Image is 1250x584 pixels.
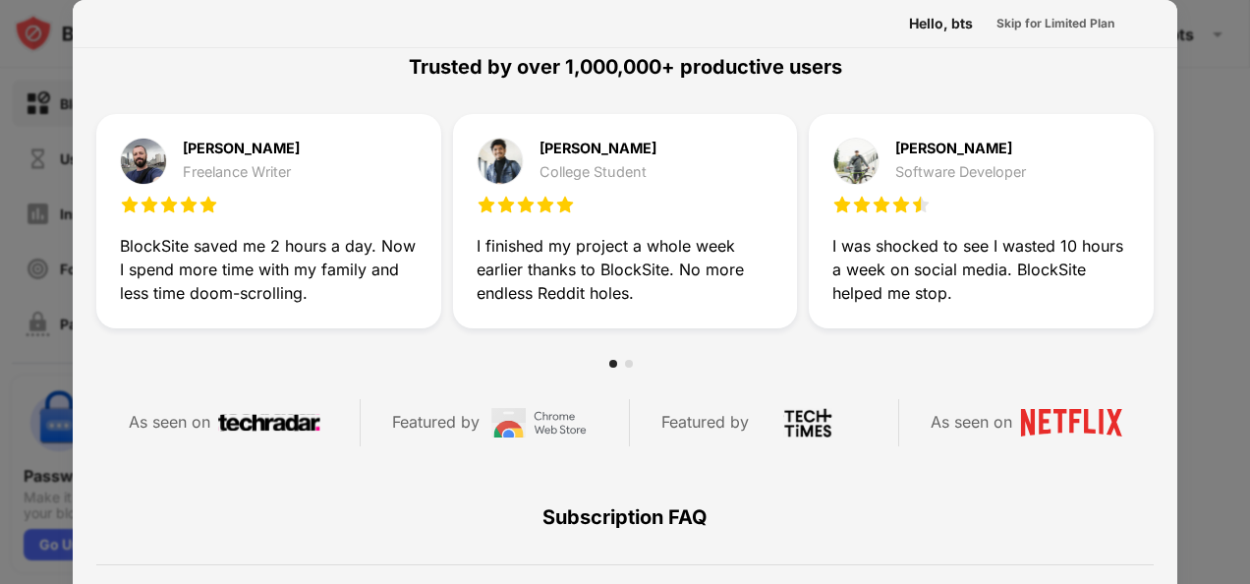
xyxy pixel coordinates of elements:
img: star [159,195,179,214]
div: As seen on [129,408,210,437]
img: star [140,195,159,214]
div: Software Developer [895,164,1026,180]
div: As seen on [931,408,1012,437]
div: BlockSite saved me 2 hours a day. Now I spend more time with my family and less time doom-scrolling. [120,234,418,305]
img: star [555,195,575,214]
div: Hello, bts [909,16,973,31]
img: star [832,195,852,214]
img: tech-times [757,408,859,438]
img: star [120,195,140,214]
img: star [496,195,516,214]
img: testimonial-purchase-2.jpg [477,138,524,185]
div: [PERSON_NAME] [183,142,300,155]
img: techradar [218,408,320,438]
div: Featured by [392,408,480,437]
div: Subscription FAQ [96,470,1154,564]
div: [PERSON_NAME] [540,142,656,155]
img: chrome-web-store-logo [487,408,590,438]
div: Skip for Limited Plan [996,14,1114,33]
div: Trusted by over 1,000,000+ productive users [96,20,1154,114]
img: star [891,195,911,214]
img: testimonial-purchase-3.jpg [832,138,880,185]
img: star [477,195,496,214]
img: star [852,195,872,214]
img: star [536,195,555,214]
img: testimonial-purchase-1.jpg [120,138,167,185]
img: star [516,195,536,214]
div: I was shocked to see I wasted 10 hours a week on social media. BlockSite helped me stop. [832,234,1130,305]
img: star [199,195,218,214]
div: [PERSON_NAME] [895,142,1026,155]
div: College Student [540,164,656,180]
div: I finished my project a whole week earlier thanks to BlockSite. No more endless Reddit holes. [477,234,774,305]
img: star [872,195,891,214]
img: star [911,195,931,214]
div: Featured by [661,408,749,437]
div: Freelance Writer [183,164,300,180]
img: star [179,195,199,214]
img: netflix-logo [1020,408,1122,438]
